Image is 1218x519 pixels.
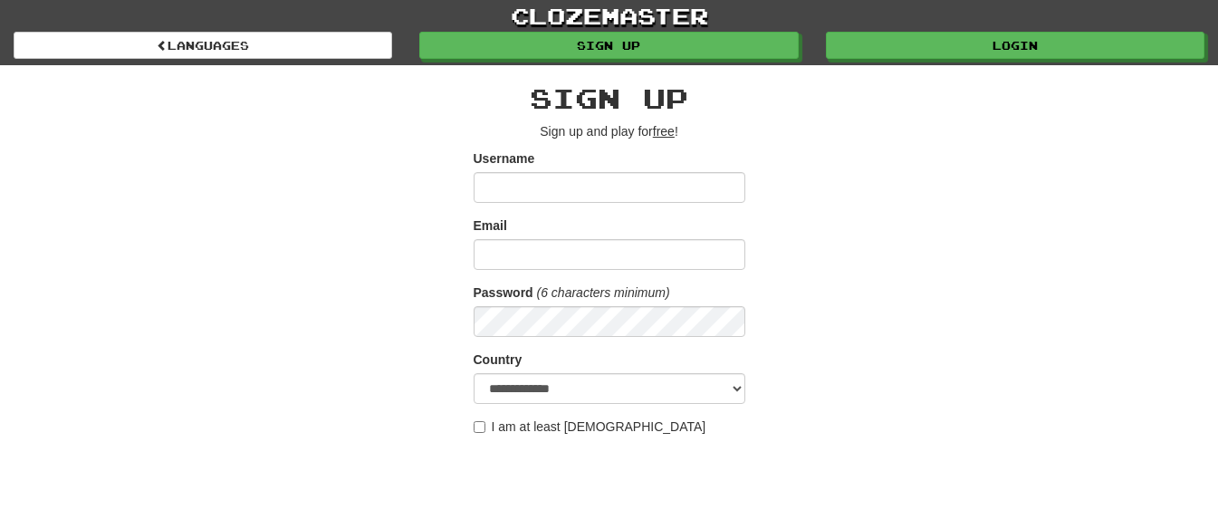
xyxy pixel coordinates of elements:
[474,149,535,168] label: Username
[474,418,706,436] label: I am at least [DEMOGRAPHIC_DATA]
[474,445,749,515] iframe: reCAPTCHA
[474,284,533,302] label: Password
[474,83,745,113] h2: Sign up
[474,421,485,433] input: I am at least [DEMOGRAPHIC_DATA]
[537,285,670,300] em: (6 characters minimum)
[826,32,1204,59] a: Login
[474,216,507,235] label: Email
[14,32,392,59] a: Languages
[419,32,798,59] a: Sign up
[474,122,745,140] p: Sign up and play for !
[653,124,675,139] u: free
[474,351,523,369] label: Country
